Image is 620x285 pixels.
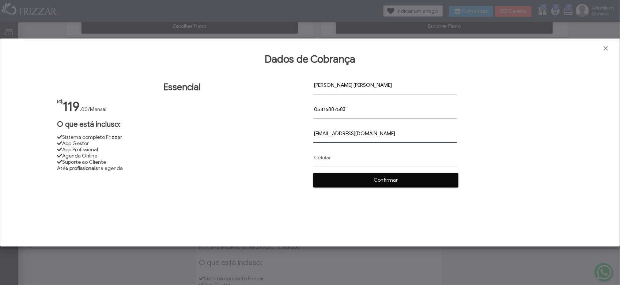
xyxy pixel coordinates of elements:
[313,124,457,143] input: Email
[65,165,98,171] strong: 6 profissionais
[57,99,63,105] span: R$
[80,106,88,112] span: ,00
[313,100,457,119] input: CPF/CNPJ
[313,173,458,188] button: Confirmar
[88,106,106,112] span: /Mensal
[57,120,307,129] h1: O que está incluso:
[57,134,307,140] li: Sistema completo Frizzar
[57,140,307,147] li: App Gestor
[57,165,307,171] li: Até na agenda
[63,99,80,115] span: 119
[57,82,307,93] h1: Essencial
[11,53,609,66] h1: Dados de Cobrança
[318,175,453,186] span: Confirmar
[57,147,307,153] li: App Profissional
[313,149,457,167] input: Celular
[313,76,457,95] input: Nome Completo
[57,159,307,165] li: Suporte ao Cliente
[57,153,307,159] li: Agenda Online
[602,45,609,52] a: Fechar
